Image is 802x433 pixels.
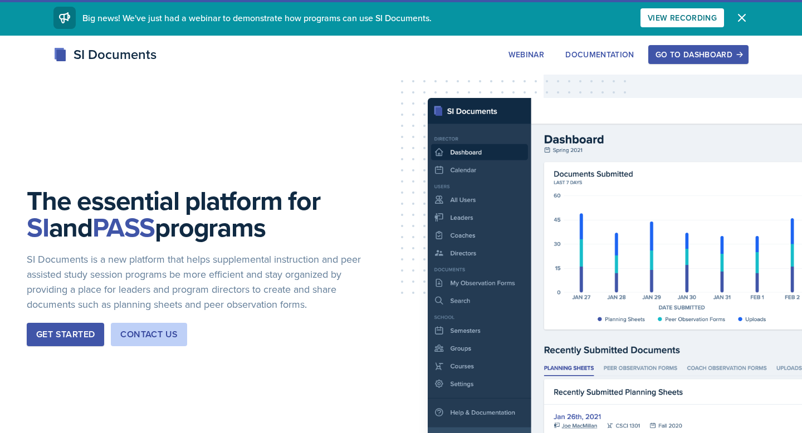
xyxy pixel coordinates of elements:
button: Contact Us [111,323,187,346]
div: Go to Dashboard [656,50,741,59]
button: View Recording [640,8,724,27]
button: Go to Dashboard [648,45,749,64]
div: Webinar [508,50,544,59]
button: Webinar [501,45,551,64]
div: Get Started [36,328,95,341]
button: Documentation [558,45,642,64]
span: Big news! We've just had a webinar to demonstrate how programs can use SI Documents. [82,12,432,24]
div: View Recording [648,13,717,22]
button: Get Started [27,323,104,346]
div: Documentation [565,50,634,59]
div: SI Documents [53,45,157,65]
div: Contact Us [120,328,178,341]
